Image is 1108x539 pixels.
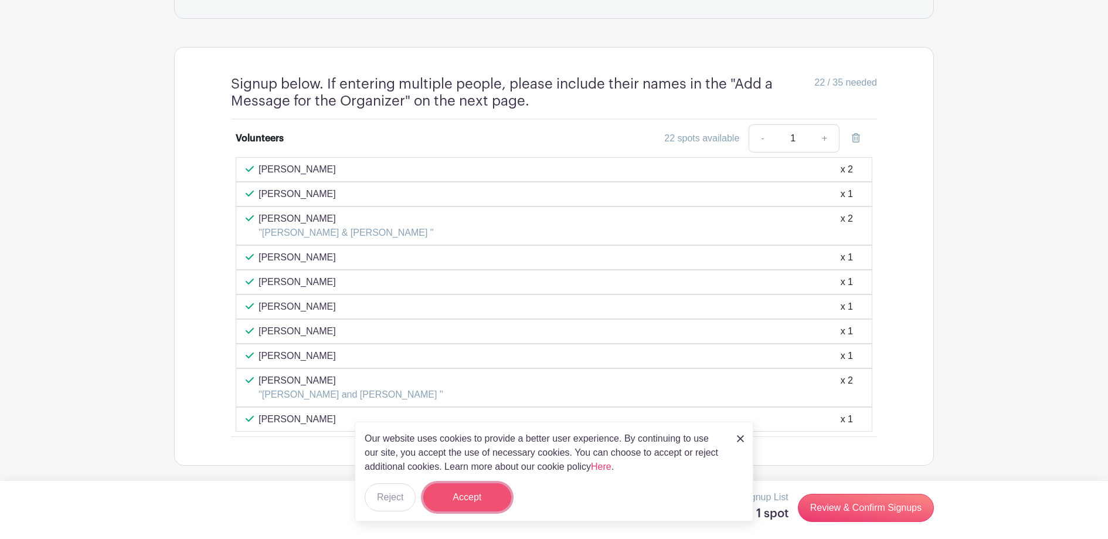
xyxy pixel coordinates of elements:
div: x 1 [841,412,853,426]
div: 22 spots available [664,131,739,145]
h4: Signup below. If entering multiple people, please include their names in the "Add a Message for t... [231,76,814,110]
p: "[PERSON_NAME] and [PERSON_NAME] " [259,388,443,402]
a: Here [591,462,611,472]
span: 22 / 35 needed [814,76,877,90]
div: x 2 [841,162,853,177]
div: x 1 [841,349,853,363]
p: Signup List [742,490,788,504]
p: [PERSON_NAME] [259,374,443,388]
a: - [749,124,776,152]
a: + [810,124,840,152]
p: [PERSON_NAME] [259,212,434,226]
p: [PERSON_NAME] [259,324,336,338]
p: [PERSON_NAME] [259,300,336,314]
img: close_button-5f87c8562297e5c2d7936805f587ecaba9071eb48480494691a3f1689db116b3.svg [737,435,744,442]
a: Review & Confirm Signups [798,494,934,522]
p: [PERSON_NAME] [259,275,336,289]
p: [PERSON_NAME] [259,250,336,265]
p: [PERSON_NAME] [259,162,336,177]
button: Accept [423,483,511,511]
p: Our website uses cookies to provide a better user experience. By continuing to use our site, you ... [365,432,725,474]
div: x 1 [841,187,853,201]
div: x 1 [841,275,853,289]
h5: 1 spot [742,507,788,521]
div: x 2 [841,374,853,402]
div: Volunteers [236,131,284,145]
div: x 1 [841,250,853,265]
div: x 1 [841,300,853,314]
p: [PERSON_NAME] [259,412,336,426]
p: [PERSON_NAME] [259,349,336,363]
p: "[PERSON_NAME] & [PERSON_NAME] " [259,226,434,240]
p: [PERSON_NAME] [259,187,336,201]
div: x 1 [841,324,853,338]
div: x 2 [841,212,853,240]
button: Reject [365,483,416,511]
